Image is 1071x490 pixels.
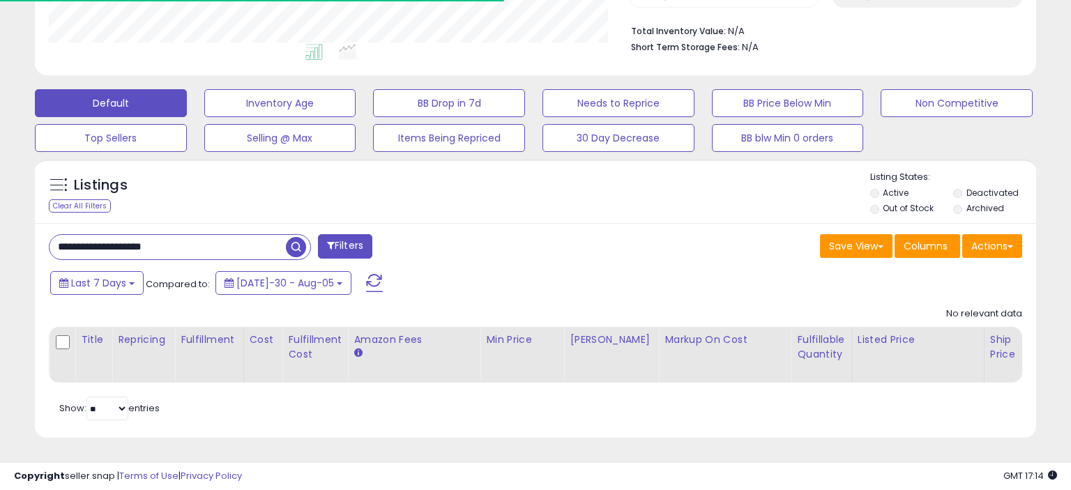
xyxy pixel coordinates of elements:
[373,124,525,152] button: Items Being Repriced
[204,89,356,117] button: Inventory Age
[35,89,187,117] button: Default
[966,202,1004,214] label: Archived
[35,124,187,152] button: Top Sellers
[181,469,242,482] a: Privacy Policy
[236,276,334,290] span: [DATE]-30 - Aug-05
[990,332,1018,362] div: Ship Price
[250,332,277,347] div: Cost
[820,234,892,258] button: Save View
[1003,469,1057,482] span: 2025-08-14 17:14 GMT
[881,89,1033,117] button: Non Competitive
[883,202,934,214] label: Out of Stock
[59,401,160,415] span: Show: entries
[962,234,1022,258] button: Actions
[318,234,372,259] button: Filters
[50,271,144,295] button: Last 7 Days
[204,124,356,152] button: Selling @ Max
[712,89,864,117] button: BB Price Below Min
[946,307,1022,321] div: No relevant data
[542,89,694,117] button: Needs to Reprice
[354,332,474,347] div: Amazon Fees
[71,276,126,290] span: Last 7 Days
[742,40,759,54] span: N/A
[858,332,978,347] div: Listed Price
[119,469,178,482] a: Terms of Use
[288,332,342,362] div: Fulfillment Cost
[215,271,351,295] button: [DATE]-30 - Aug-05
[904,239,948,253] span: Columns
[570,332,653,347] div: [PERSON_NAME]
[14,469,65,482] strong: Copyright
[664,332,785,347] div: Markup on Cost
[631,25,726,37] b: Total Inventory Value:
[49,199,111,213] div: Clear All Filters
[146,277,210,291] span: Compared to:
[659,327,791,383] th: The percentage added to the cost of goods (COGS) that forms the calculator for Min & Max prices.
[797,332,845,362] div: Fulfillable Quantity
[81,332,106,347] div: Title
[542,124,694,152] button: 30 Day Decrease
[181,332,237,347] div: Fulfillment
[354,347,362,360] small: Amazon Fees.
[712,124,864,152] button: BB blw Min 0 orders
[118,332,169,347] div: Repricing
[373,89,525,117] button: BB Drop in 7d
[631,41,740,53] b: Short Term Storage Fees:
[74,176,128,195] h5: Listings
[883,187,909,199] label: Active
[486,332,558,347] div: Min Price
[966,187,1019,199] label: Deactivated
[14,470,242,483] div: seller snap | |
[870,171,1037,184] p: Listing States:
[631,22,1012,38] li: N/A
[895,234,960,258] button: Columns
